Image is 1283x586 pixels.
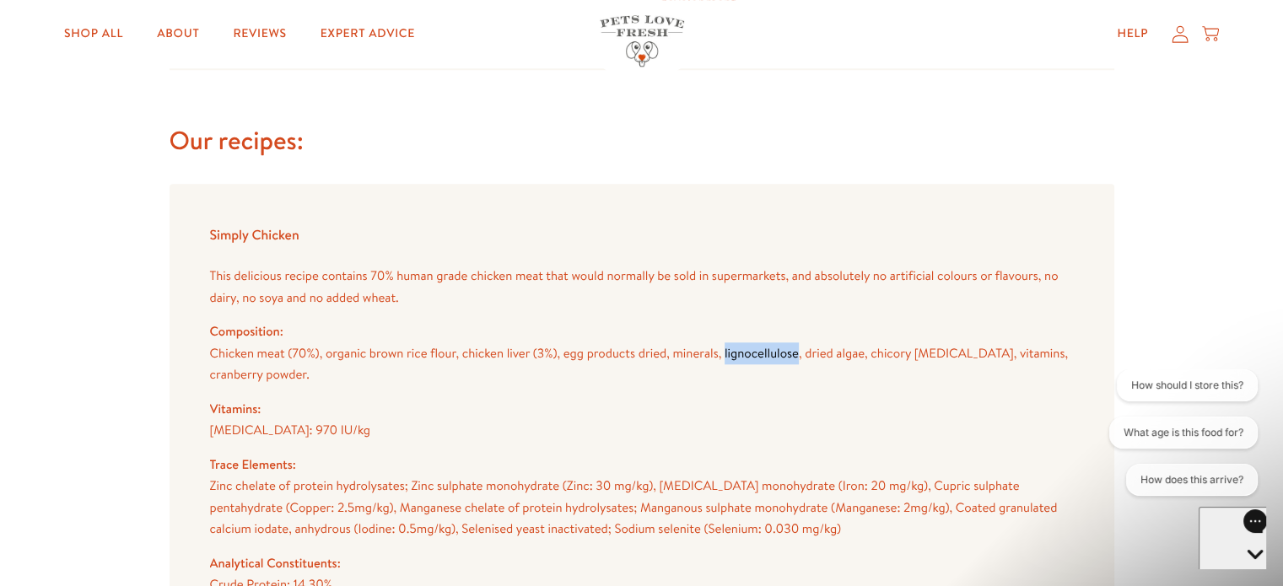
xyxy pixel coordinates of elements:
[210,398,1074,420] h4: Vitamins:
[1199,507,1266,569] iframe: Gorgias live chat messenger
[170,124,1114,157] h3: Our recipes:
[307,17,429,51] a: Expert Advice
[210,320,1074,342] h4: Composition:
[600,15,684,67] img: Pets Love Fresh
[210,224,1074,247] h4: Simply Chicken
[210,342,1074,385] p: Chicken meat (70%), organic brown rice flour, chicken liver (3%), egg products dried, minerals, l...
[210,419,1074,441] p: [MEDICAL_DATA]: 970 IU/kg
[1093,369,1266,510] iframe: Gorgias live chat conversation starters
[210,265,1074,308] p: This delicious recipe contains 70% human grade chicken meat that would normally be sold in superm...
[210,552,1074,574] h4: Analytical Constituents:
[143,17,213,51] a: About
[219,17,299,51] a: Reviews
[210,475,1074,540] p: Zinc chelate of protein hydrolysates; Zinc sulphate monohydrate (Zinc: 30 mg/kg), [MEDICAL_DATA] ...
[1103,17,1162,51] a: Help
[210,454,1074,476] h4: Trace Elements:
[51,17,137,51] a: Shop All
